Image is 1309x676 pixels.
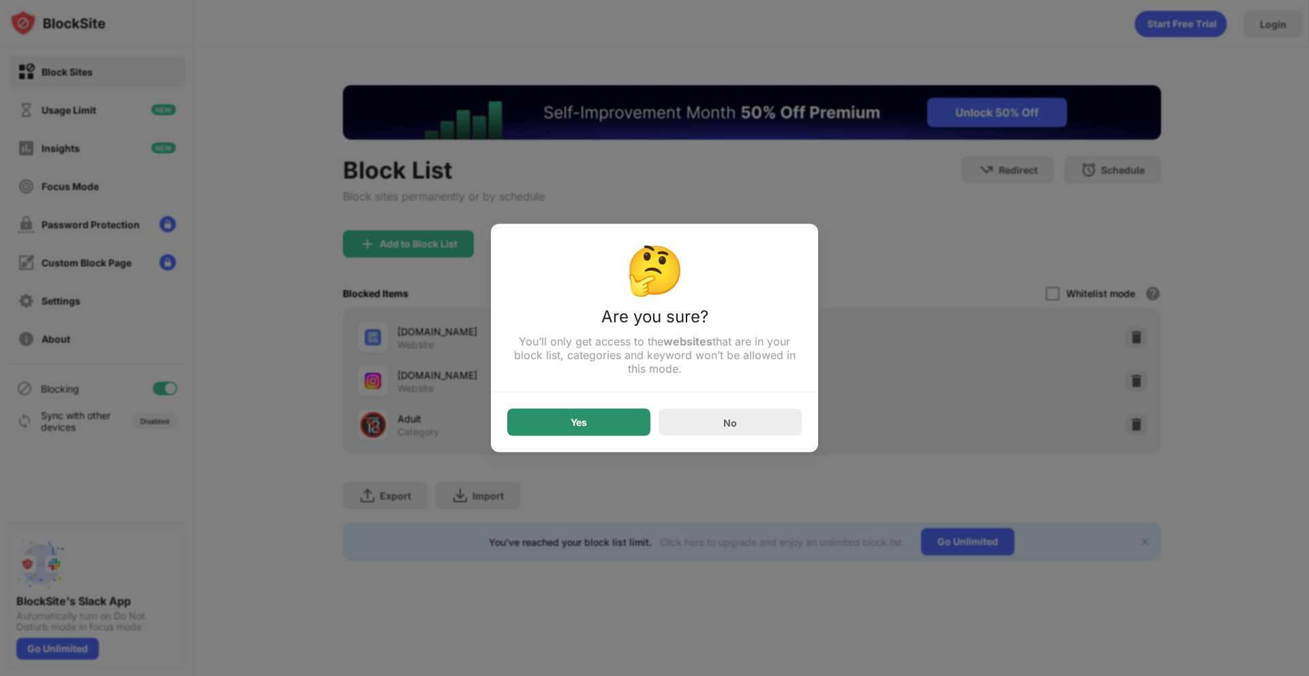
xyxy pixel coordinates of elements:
[571,417,587,428] div: Yes
[507,241,802,298] div: 🤔
[723,416,737,428] div: No
[507,335,802,375] div: You’ll only get access to the that are in your block list, categories and keyword won’t be allowe...
[663,335,712,348] strong: websites
[507,307,802,335] div: Are you sure?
